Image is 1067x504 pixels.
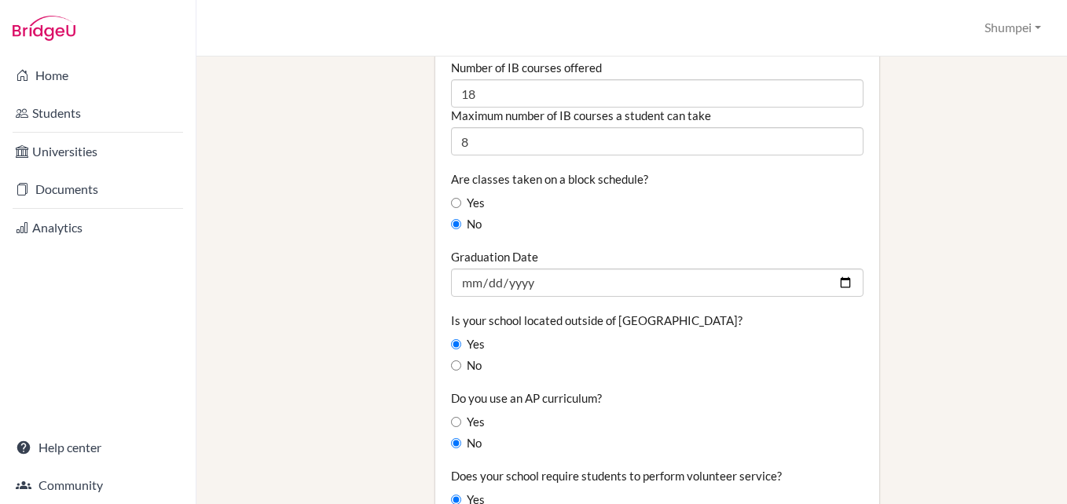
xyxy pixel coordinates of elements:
a: Home [3,60,192,91]
label: No [451,357,482,374]
label: Yes [451,195,485,212]
label: Are classes taken on a block schedule? [451,171,648,187]
a: Analytics [3,212,192,243]
a: Community [3,469,192,501]
input: Yes [451,198,461,208]
label: Graduation Date [451,249,538,265]
a: Universities [3,136,192,167]
img: Bridge-U [13,16,75,41]
input: No [451,219,461,229]
input: No [451,360,461,371]
label: Number of IB courses offered [451,60,602,75]
label: No [451,216,482,233]
input: Yes [451,339,461,349]
a: Students [3,97,192,129]
input: No [451,438,461,448]
label: Maximum number of IB courses a student can take [451,108,711,123]
label: Do you use an AP curriculum? [451,390,602,406]
label: Yes [451,336,485,353]
label: No [451,435,482,452]
a: Help center [3,432,192,463]
label: Does your school require students to perform volunteer service? [451,468,782,484]
label: Is your school located outside of [GEOGRAPHIC_DATA]? [451,312,742,328]
button: Shumpei [977,13,1048,42]
label: Yes [451,414,485,431]
a: Documents [3,173,192,205]
input: Yes [451,417,461,427]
